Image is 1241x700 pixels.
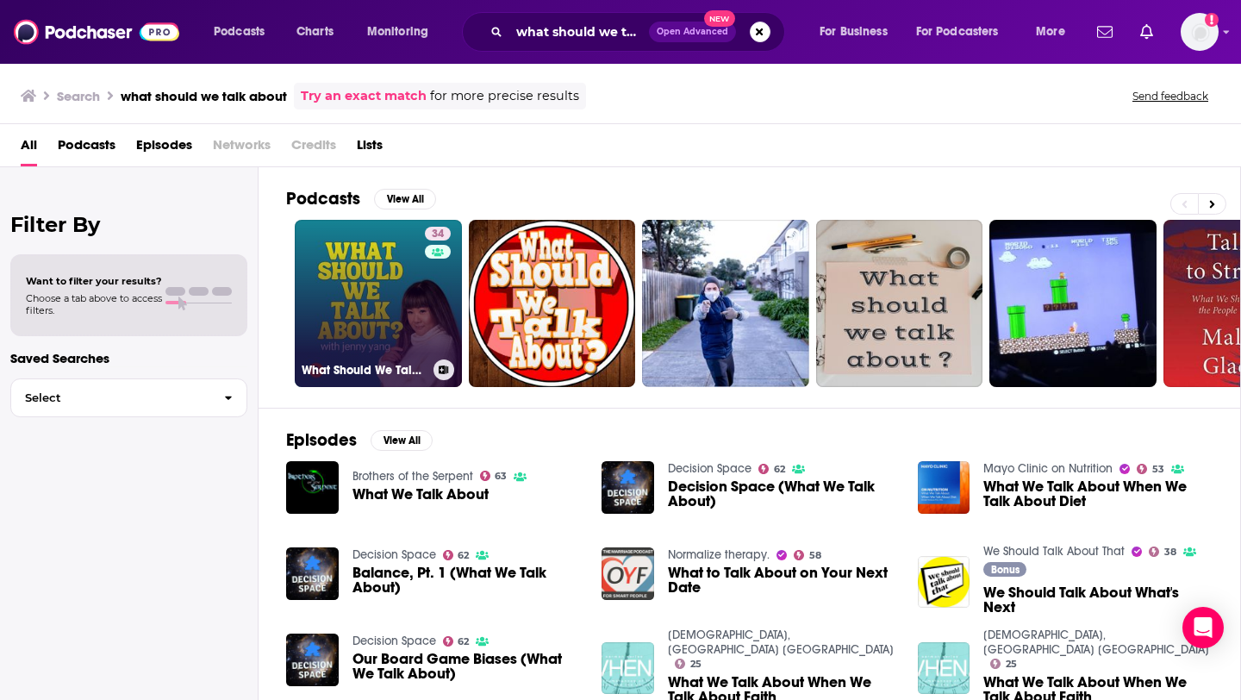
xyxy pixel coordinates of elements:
a: Balance, Pt. 1 (What We Talk About) [352,566,582,595]
img: What We Talk About [286,461,339,514]
span: For Podcasters [916,20,999,44]
span: Monitoring [367,20,428,44]
button: Open AdvancedNew [649,22,736,42]
span: 63 [495,472,507,480]
a: What to Talk About on Your Next Date [668,566,897,595]
span: What We Talk About [352,487,489,502]
a: Lists [357,131,383,166]
a: Decision Space [352,634,436,648]
button: Show profile menu [1181,13,1219,51]
span: 62 [774,466,785,473]
a: Brothers of the Serpent [352,469,473,484]
a: 34 [425,227,451,241]
a: Decision Space (What We Talk About) [668,479,897,509]
span: Want to filter your results? [26,275,162,287]
a: 34What Should We Talk About? with [PERSON_NAME] [295,220,462,387]
img: Balance, Pt. 1 (What We Talk About) [286,547,339,600]
span: 38 [1164,548,1176,556]
span: Choose a tab above to access filters. [26,292,162,316]
a: 25 [675,659,702,669]
a: Westminster Presbyterian Church, Alexandria VA [983,628,1209,657]
span: Select [11,392,210,403]
span: Open Advanced [657,28,728,36]
a: What We Talk About When We Talk About Diet [983,479,1213,509]
a: 53 [1137,464,1164,474]
h2: Podcasts [286,188,360,209]
img: Our Board Game Biases (What We Talk About) [286,634,339,686]
a: We Should Talk About What's Next [918,556,970,609]
a: 63 [480,471,508,481]
img: User Profile [1181,13,1219,51]
h3: What Should We Talk About? with [PERSON_NAME] [302,363,427,378]
span: Logged in as kbastian [1181,13,1219,51]
img: Podchaser - Follow, Share and Rate Podcasts [14,16,179,48]
button: open menu [1024,18,1087,46]
span: Podcasts [58,131,115,166]
span: All [21,131,37,166]
a: Charts [285,18,344,46]
span: Bonus [991,565,1020,575]
a: 25 [990,659,1017,669]
input: Search podcasts, credits, & more... [509,18,649,46]
button: Send feedback [1127,89,1213,103]
button: View All [371,430,433,451]
div: Search podcasts, credits, & more... [478,12,801,52]
span: 62 [458,638,469,646]
button: open menu [355,18,451,46]
span: 58 [809,552,821,559]
a: Decision Space [352,547,436,562]
a: Show notifications dropdown [1090,17,1119,47]
h2: Filter By [10,212,247,237]
a: We Should Talk About What's Next [983,585,1213,615]
p: Saved Searches [10,350,247,366]
a: Decision Space [668,461,751,476]
h3: what should we talk about [121,88,287,104]
a: Try an exact match [301,86,427,106]
button: View All [374,189,436,209]
span: 25 [1006,660,1017,668]
button: open menu [808,18,909,46]
button: open menu [202,18,287,46]
img: Decision Space (What We Talk About) [602,461,654,514]
button: open menu [905,18,1024,46]
svg: Add a profile image [1205,13,1219,27]
h2: Episodes [286,429,357,451]
img: What We Talk About When We Talk About Faith [918,642,970,695]
a: Normalize therapy. [668,547,770,562]
img: What to Talk About on Your Next Date [602,547,654,600]
a: Show notifications dropdown [1133,17,1160,47]
a: EpisodesView All [286,429,433,451]
span: Podcasts [214,20,265,44]
span: Charts [296,20,334,44]
a: 38 [1149,547,1176,557]
span: 53 [1152,466,1164,473]
span: For Business [820,20,888,44]
a: 62 [758,464,785,474]
a: Our Board Game Biases (What We Talk About) [352,652,582,681]
a: Episodes [136,131,192,166]
a: PodcastsView All [286,188,436,209]
a: What We Talk About When We Talk About Diet [918,461,970,514]
span: Credits [291,131,336,166]
span: Networks [213,131,271,166]
a: We Should Talk About That [983,544,1125,559]
h3: Search [57,88,100,104]
a: 58 [794,550,821,560]
span: 25 [690,660,702,668]
a: Mayo Clinic on Nutrition [983,461,1113,476]
img: What We Talk About When We Talk About Faith [602,642,654,695]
